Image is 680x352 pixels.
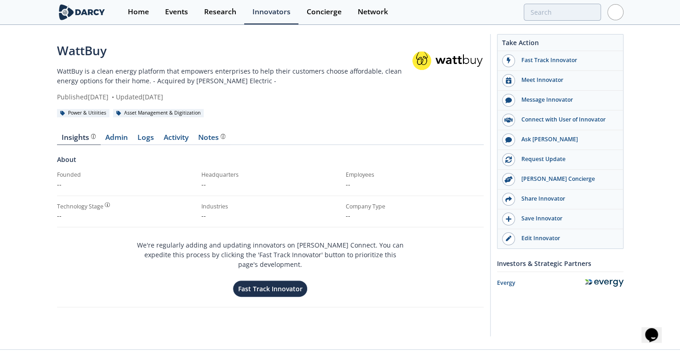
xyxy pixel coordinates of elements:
div: About [57,155,484,171]
div: Research [204,8,236,16]
p: -- [346,179,484,189]
div: Power & Utilities [57,109,110,117]
div: Share Innovator [515,195,618,203]
div: Fast Track Innovator [515,56,618,64]
div: Investors & Strategic Partners [497,255,623,271]
span: • [110,92,116,101]
a: Admin [101,134,133,145]
p: -- [201,211,339,220]
div: Notes [198,134,225,141]
div: Technology Stage [57,202,103,211]
a: Notes [194,134,230,145]
div: Save Innovator [515,214,618,223]
div: Home [128,8,149,16]
div: Company Type [346,202,484,211]
div: Events [165,8,188,16]
img: Evergy [585,279,623,287]
iframe: chat widget [641,315,671,343]
p: WattBuy is a clean energy platform that empowers enterprises to help their customers choose affor... [57,66,412,86]
div: Meet Innovator [515,76,618,84]
button: Fast Track Innovator [233,280,308,297]
div: Insights [62,134,96,141]
div: -- [57,211,195,220]
div: Network [358,8,388,16]
div: Asset Management & Digitization [113,109,204,117]
input: Advanced Search [524,4,601,21]
div: Edit Innovator [515,234,618,242]
img: information.svg [91,134,96,139]
div: Published [DATE] Updated [DATE] [57,92,412,102]
div: Ask [PERSON_NAME] [515,135,618,144]
img: logo-wide.svg [57,4,107,20]
a: Edit Innovator [497,229,623,248]
p: -- [346,211,484,220]
div: Message Innovator [515,96,618,104]
div: Take Action [497,38,623,51]
div: [PERSON_NAME] Concierge [515,175,618,183]
div: Evergy [497,279,585,287]
img: Profile [607,4,623,20]
a: Activity [159,134,194,145]
button: Save Innovator [497,209,623,229]
p: -- [57,179,195,189]
img: information.svg [221,134,226,139]
div: Headquarters [201,171,339,179]
div: Innovators [252,8,291,16]
div: Request Update [515,155,618,163]
a: Logs [133,134,159,145]
div: Founded [57,171,195,179]
div: WattBuy [57,42,412,60]
div: Concierge [307,8,342,16]
a: Insights [57,134,101,145]
img: information.svg [105,202,110,208]
p: -- [201,179,339,189]
div: Connect with User of Innovator [515,115,618,124]
div: Employees [346,171,484,179]
a: Evergy Evergy [497,275,623,291]
div: We're regularly adding and updating innovators on [PERSON_NAME] Connect. You can expedite this pr... [135,234,406,298]
div: Industries [201,202,339,211]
